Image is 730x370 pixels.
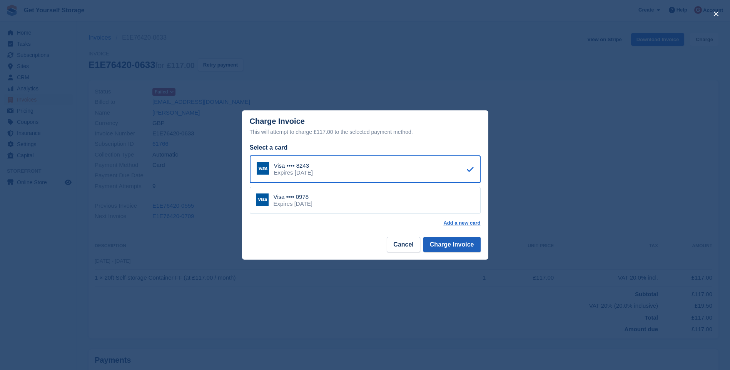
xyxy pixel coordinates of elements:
img: Visa Logo [257,162,269,175]
div: Visa •••• 8243 [274,162,313,169]
button: Charge Invoice [423,237,481,252]
button: close [710,8,722,20]
div: Select a card [250,143,481,152]
div: Expires [DATE] [274,169,313,176]
img: Visa Logo [256,193,269,206]
a: Add a new card [443,220,480,226]
div: Charge Invoice [250,117,481,137]
div: Visa •••• 0978 [274,193,312,200]
div: This will attempt to charge £117.00 to the selected payment method. [250,127,481,137]
button: Cancel [387,237,420,252]
div: Expires [DATE] [274,200,312,207]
